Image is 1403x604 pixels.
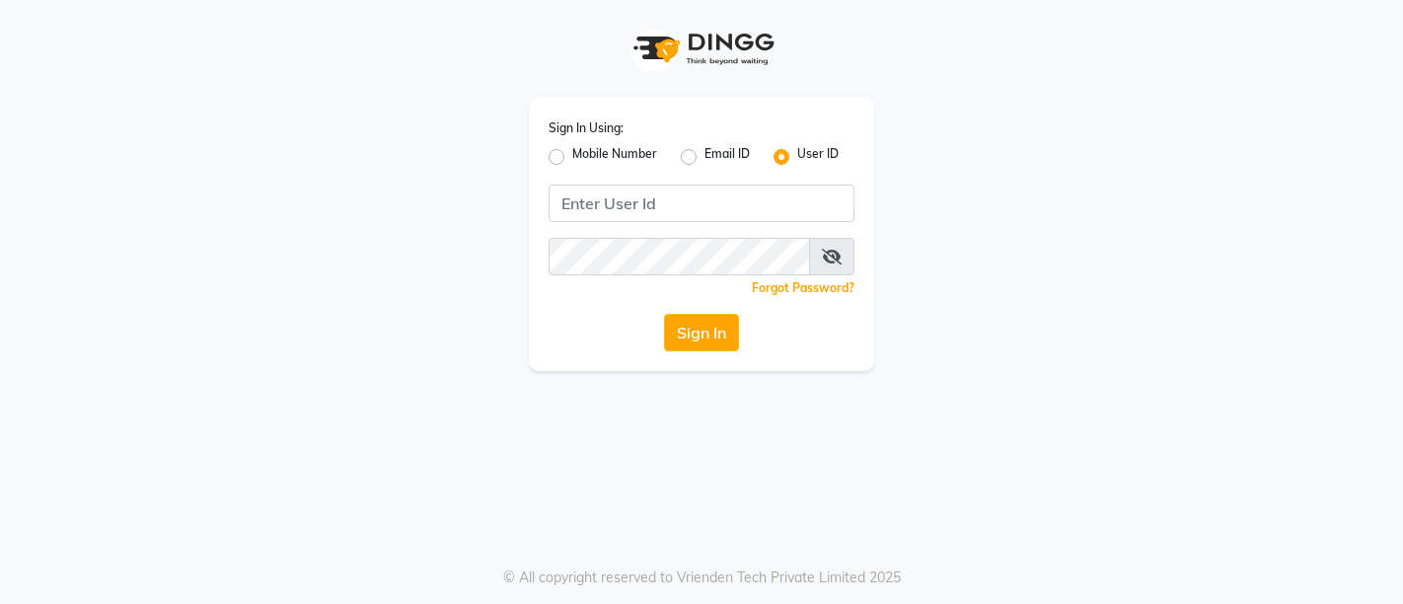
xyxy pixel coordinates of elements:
input: Username [549,238,810,275]
label: User ID [797,145,839,169]
img: logo1.svg [623,20,780,78]
button: Sign In [664,314,739,351]
label: Email ID [704,145,750,169]
input: Username [549,185,854,222]
a: Forgot Password? [752,280,854,295]
label: Sign In Using: [549,119,624,137]
label: Mobile Number [572,145,657,169]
